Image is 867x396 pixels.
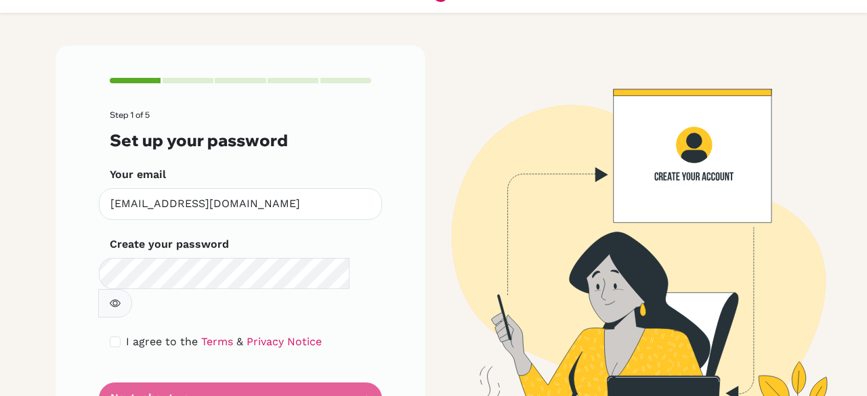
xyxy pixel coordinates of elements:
[110,236,229,252] label: Create your password
[110,110,150,120] span: Step 1 of 5
[110,167,166,183] label: Your email
[99,188,382,220] input: Insert your email*
[247,335,322,348] a: Privacy Notice
[201,335,233,348] a: Terms
[236,335,243,348] span: &
[126,335,198,348] span: I agree to the
[110,131,371,150] h3: Set up your password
